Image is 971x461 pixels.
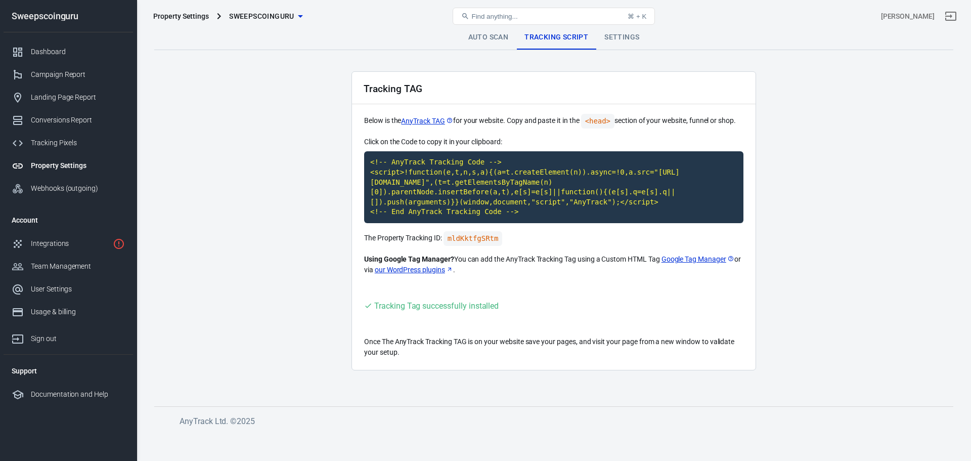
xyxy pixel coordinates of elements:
[374,300,499,312] div: Tracking Tag successfully installed
[4,109,133,132] a: Conversions Report
[225,7,306,26] button: Sweepscoinguru
[180,415,938,428] h6: AnyTrack Ltd. © 2025
[4,278,133,301] a: User Settings
[471,13,517,20] span: Find anything...
[939,4,963,28] a: Sign out
[581,114,614,129] code: <head>
[375,265,453,275] a: our WordPress plugins
[31,238,109,249] div: Integrations
[31,307,125,317] div: Usage & billing
[4,40,133,63] a: Dashboard
[460,25,517,50] a: Auto Scan
[31,92,125,103] div: Landing Page Report
[4,12,133,21] div: Sweepscoinguru
[364,255,454,263] strong: Using Google Tag Manager?
[31,389,125,400] div: Documentation and Help
[364,83,422,94] h2: Tracking TAG
[4,177,133,200] a: Webhooks (outgoing)
[4,86,133,109] a: Landing Page Report
[364,254,743,275] p: You can add the AnyTrack Tracking Tag using a Custom HTML Tag or via .
[113,238,125,250] svg: 2 networks not verified yet
[31,115,125,125] div: Conversions Report
[364,337,743,358] p: Once The AnyTrack Tracking TAG is on your website save your pages, and visit your page from a new...
[4,359,133,383] li: Support
[31,333,125,344] div: Sign out
[628,13,646,20] div: ⌘ + K
[4,232,133,255] a: Integrations
[364,114,743,129] p: Below is the for your website. Copy and paste it in the section of your website, funnel or shop.
[31,138,125,148] div: Tracking Pixels
[364,231,743,246] p: The Property Tracking ID:
[364,137,743,147] p: Click on the Code to copy it in your clipboard:
[881,11,935,22] div: Account id: OuqOg3zs
[4,255,133,278] a: Team Management
[516,25,596,50] a: Tracking Script
[4,132,133,154] a: Tracking Pixels
[31,160,125,171] div: Property Settings
[4,323,133,350] a: Sign out
[596,25,647,50] a: Settings
[31,261,125,272] div: Team Management
[31,284,125,295] div: User Settings
[4,208,133,232] li: Account
[229,10,294,23] span: Sweepscoinguru
[364,300,499,312] div: Visit your website to trigger the Tracking Tag and validate your setup.
[4,301,133,323] a: Usage & billing
[401,116,453,127] a: AnyTrack TAG
[4,63,133,86] a: Campaign Report
[364,151,743,223] code: Click to copy
[4,154,133,177] a: Property Settings
[661,254,734,265] a: Google Tag Manager
[453,8,655,25] button: Find anything...⌘ + K
[31,47,125,57] div: Dashboard
[153,11,209,21] div: Property Settings
[444,231,503,246] code: Click to copy
[31,69,125,80] div: Campaign Report
[31,183,125,194] div: Webhooks (outgoing)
